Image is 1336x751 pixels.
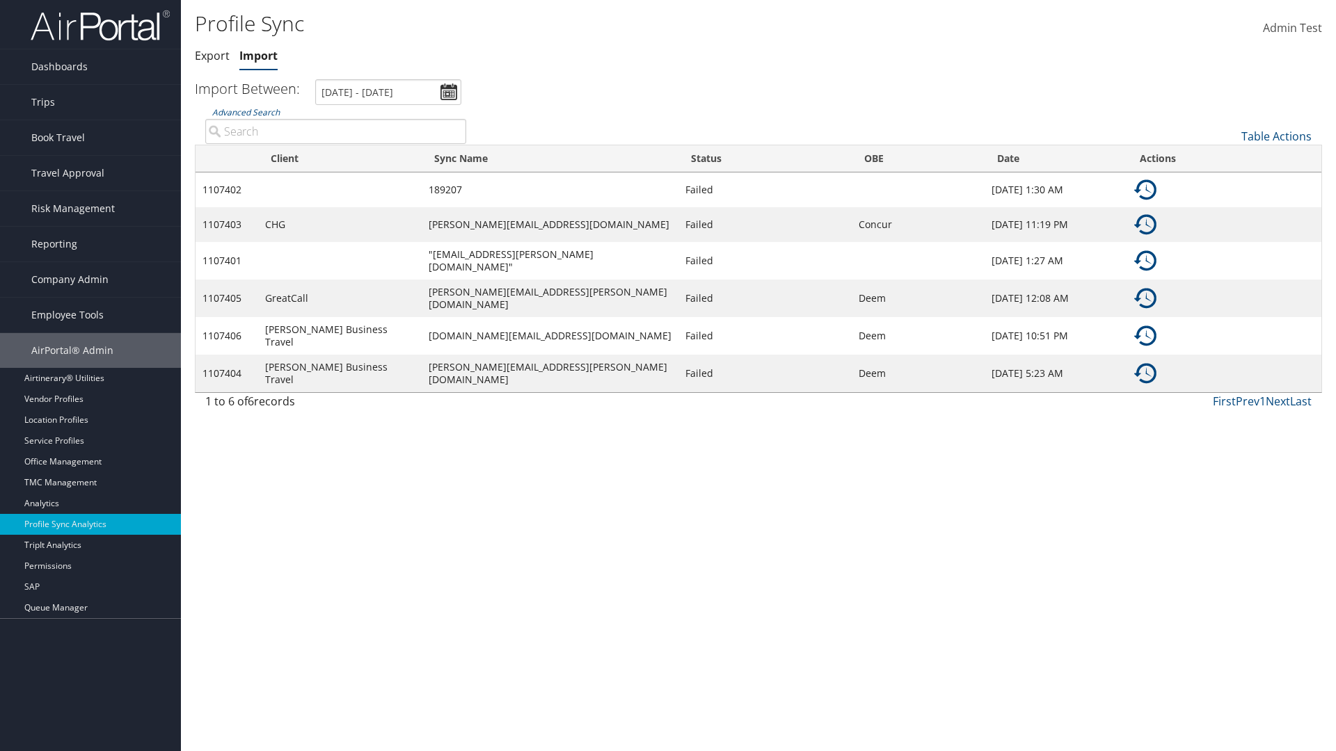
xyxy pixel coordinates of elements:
td: [PERSON_NAME] Business Travel [258,355,422,392]
th: Client: activate to sort column ascending [258,145,422,172]
span: Travel Approval [31,156,104,191]
td: [DATE] 12:08 AM [985,280,1127,317]
td: Failed [678,317,852,355]
td: Failed [678,242,852,280]
td: Failed [678,207,852,242]
img: ta-history.png [1134,213,1156,236]
td: [PERSON_NAME][EMAIL_ADDRESS][PERSON_NAME][DOMAIN_NAME] [422,280,678,317]
td: [DOMAIN_NAME][EMAIL_ADDRESS][DOMAIN_NAME] [422,317,678,355]
a: Details [1134,217,1156,230]
a: Advanced Search [212,106,280,118]
a: Table Actions [1241,129,1312,144]
td: CHG [258,207,422,242]
span: Reporting [31,227,77,261]
span: AirPortal® Admin [31,333,113,368]
td: [PERSON_NAME][EMAIL_ADDRESS][DOMAIN_NAME] [422,207,678,242]
a: Details [1134,366,1156,379]
a: 1 [1259,394,1266,409]
td: Failed [678,355,852,392]
td: "[EMAIL_ADDRESS][PERSON_NAME][DOMAIN_NAME]" [422,242,678,280]
td: 1107406 [196,317,258,355]
span: Trips [31,85,55,120]
span: Company Admin [31,262,109,297]
img: ta-history.png [1134,179,1156,201]
td: Deem [852,280,985,317]
a: First [1213,394,1236,409]
th: Date: activate to sort column ascending [985,145,1127,172]
input: [DATE] - [DATE] [315,79,461,105]
td: Failed [678,280,852,317]
td: Failed [678,172,852,207]
th: Actions [1127,145,1321,172]
td: Deem [852,355,985,392]
td: 189207 [422,172,678,207]
h3: Import Between: [195,79,300,98]
img: ta-history.png [1134,287,1156,309]
a: Details [1134,182,1156,195]
td: [DATE] 10:51 PM [985,317,1127,355]
a: Import [239,48,278,63]
a: Details [1134,291,1156,304]
td: [PERSON_NAME][EMAIL_ADDRESS][PERSON_NAME][DOMAIN_NAME] [422,355,678,392]
span: Book Travel [31,120,85,155]
span: Admin Test [1263,20,1322,35]
a: Details [1134,328,1156,341]
td: 1107403 [196,207,258,242]
a: Details [1134,253,1156,266]
a: Prev [1236,394,1259,409]
img: ta-history.png [1134,250,1156,272]
img: ta-history.png [1134,325,1156,347]
th: Sync Name: activate to sort column ascending [422,145,678,172]
input: Advanced Search [205,119,466,144]
span: Dashboards [31,49,88,84]
a: Next [1266,394,1290,409]
td: GreatCall [258,280,422,317]
td: Deem [852,317,985,355]
img: airportal-logo.png [31,9,170,42]
a: Last [1290,394,1312,409]
td: 1107404 [196,355,258,392]
div: 1 to 6 of records [205,393,466,417]
th: OBE: activate to sort column ascending [852,145,985,172]
h1: Profile Sync [195,9,946,38]
th: Status: activate to sort column descending [678,145,852,172]
a: Export [195,48,230,63]
td: 1107405 [196,280,258,317]
td: [DATE] 1:30 AM [985,172,1127,207]
span: Risk Management [31,191,115,226]
td: 1107402 [196,172,258,207]
td: [DATE] 1:27 AM [985,242,1127,280]
td: [DATE] 5:23 AM [985,355,1127,392]
td: 1107401 [196,242,258,280]
td: [PERSON_NAME] Business Travel [258,317,422,355]
a: Admin Test [1263,7,1322,50]
td: Concur [852,207,985,242]
img: ta-history.png [1134,362,1156,385]
span: Employee Tools [31,298,104,332]
td: [DATE] 11:19 PM [985,207,1127,242]
span: 6 [248,394,254,409]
